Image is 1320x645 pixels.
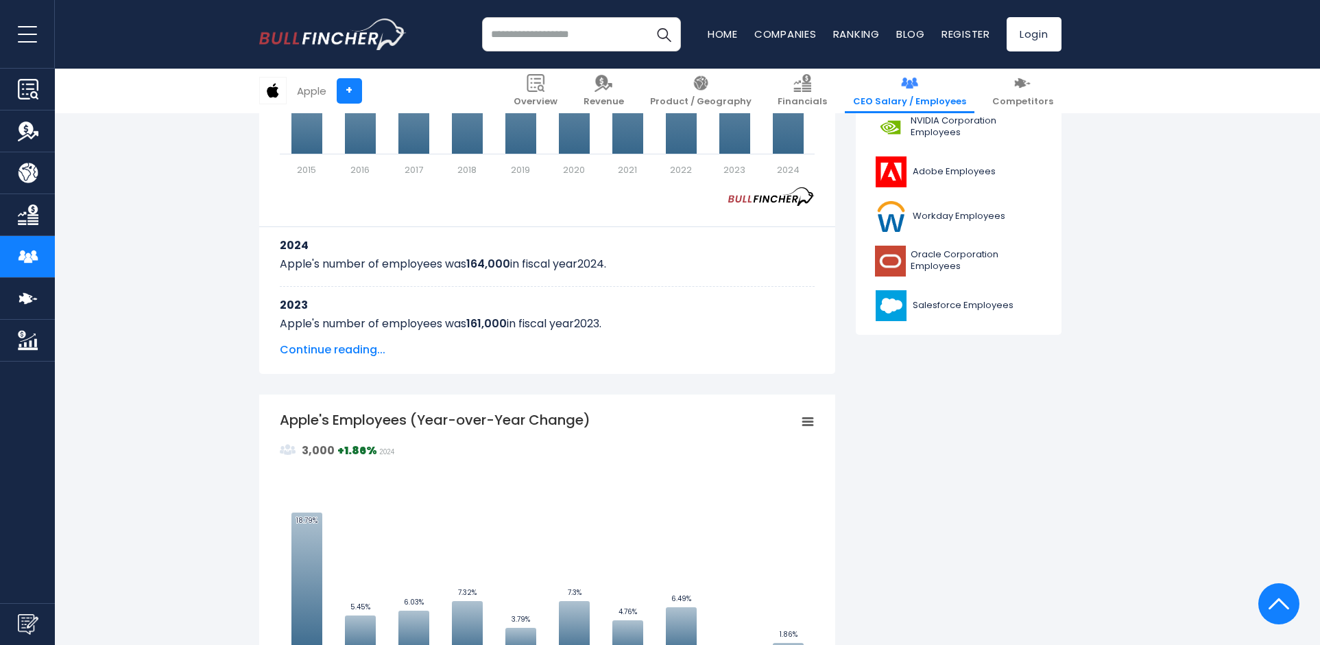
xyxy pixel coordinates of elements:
[584,96,624,108] span: Revenue
[280,442,296,458] img: graph_employee_icon.svg
[280,410,590,430] tspan: Apple's Employees (Year-over-Year Change)
[723,163,745,176] text: 2023
[280,237,815,254] h3: 2024
[457,587,476,598] tspan: 7.32%
[260,78,286,104] img: AAPL logo
[297,163,316,176] text: 2015
[259,19,407,50] a: Go to homepage
[574,316,599,331] span: 2023
[404,163,422,176] text: 2017
[302,443,335,458] strong: 3,000
[505,69,566,113] a: Overview
[642,69,760,113] a: Product / Geography
[913,211,1005,222] span: Workday Employees
[874,290,909,321] img: CRM logo
[403,597,423,607] tspan: 6.03%
[779,629,797,640] tspan: 1.86%
[874,246,907,277] img: ORCL logo
[280,342,815,358] span: Continue reading...
[512,614,530,624] tspan: 3.79%
[866,287,1051,325] a: Salesforce Employees
[577,256,604,272] span: 2024
[259,19,407,50] img: bullfincher logo
[280,316,815,332] p: Apple's number of employees was in fiscal year .
[575,69,632,113] a: Revenue
[833,27,880,41] a: Ranking
[514,96,557,108] span: Overview
[778,96,827,108] span: Financials
[866,153,1051,191] a: Adobe Employees
[754,27,817,41] a: Companies
[280,256,815,272] p: Apple's number of employees was in fiscal year .
[567,587,581,598] tspan: 7.3%
[874,201,909,232] img: WDAY logo
[708,27,738,41] a: Home
[350,602,370,612] tspan: 5.45%
[866,242,1051,280] a: Oracle Corporation Employees
[379,448,394,456] span: 2024
[647,17,681,51] button: Search
[853,96,966,108] span: CEO Salary / Employees
[913,300,1013,312] span: Salesforce Employees
[911,249,1043,272] span: Oracle Corporation Employees
[845,69,974,113] a: CEO Salary / Employees
[670,163,692,176] text: 2022
[466,316,507,331] b: 161,000
[984,69,1061,113] a: Competitors
[866,198,1051,235] a: Workday Employees
[992,96,1053,108] span: Competitors
[874,156,909,187] img: ADBE logo
[337,78,362,104] a: +
[466,256,510,272] b: 164,000
[563,163,585,176] text: 2020
[297,83,326,99] div: Apple
[941,27,990,41] a: Register
[619,607,637,617] tspan: 4.76%
[511,163,530,176] text: 2019
[350,163,370,176] text: 2016
[874,112,907,143] img: NVDA logo
[671,594,691,604] tspan: 6.49%
[866,108,1051,146] a: NVIDIA Corporation Employees
[1007,17,1061,51] a: Login
[457,163,477,176] text: 2018
[337,443,377,458] strong: +
[618,163,637,176] text: 2021
[769,69,835,113] a: Financials
[913,166,996,178] span: Adobe Employees
[776,163,799,176] text: 2024
[344,443,377,458] strong: 1.86%
[896,27,925,41] a: Blog
[296,515,317,526] tspan: 18.79%
[650,96,752,108] span: Product / Geography
[280,296,815,314] h3: 2023
[911,115,1042,139] span: NVIDIA Corporation Employees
